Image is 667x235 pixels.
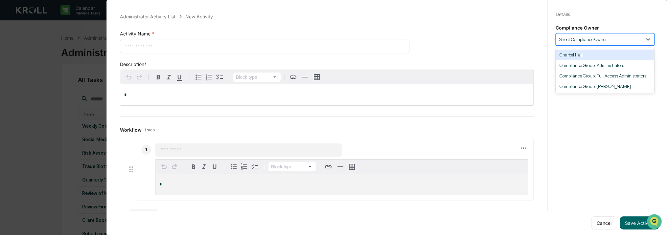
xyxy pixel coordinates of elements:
img: 1746055101610-c473b297-6a78-478c-a979-82029cc54cd1 [7,50,18,62]
span: Activity Name [120,31,152,36]
button: Italic [199,161,209,172]
button: Underline [209,161,220,172]
span: Preclearance [13,83,42,89]
div: Compliance Group: [PERSON_NAME] [556,81,654,92]
div: Compliance Group: Full Access Administrators [556,71,654,81]
div: New Activity [185,14,213,19]
div: Details [556,11,570,17]
a: 🗄️Attestations [45,80,84,92]
a: 🖐️Preclearance [4,80,45,92]
div: 🔎 [7,96,12,101]
span: Data Lookup [13,95,41,102]
button: Block type [268,162,316,171]
div: Charbel Hajj [556,50,654,60]
span: 1 step [144,127,155,132]
p: How can we help? [7,14,120,24]
div: Compliance Group: Administrators [556,60,654,71]
button: Start new chat [112,52,120,60]
button: Underline [174,72,185,82]
div: Start new chat [22,50,108,57]
div: 🖐️ [7,83,12,89]
div: Administrator Activity List [120,14,175,19]
a: Powered byPylon [46,111,80,116]
span: Attestations [54,83,81,89]
button: Block type [233,73,281,82]
div: 1 [141,145,151,155]
div: 🗄️ [48,83,53,89]
p: Compliance Owner [556,25,654,31]
iframe: Open customer support [646,213,664,231]
a: 🔎Data Lookup [4,93,44,104]
div: We're available if you need us! [22,57,83,62]
button: Italic [164,72,174,82]
button: Bold [188,161,199,172]
span: Pylon [65,111,80,116]
span: Workflow [120,127,142,133]
button: Add step [129,209,158,219]
button: Bold [153,72,164,82]
span: Description [120,61,144,67]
